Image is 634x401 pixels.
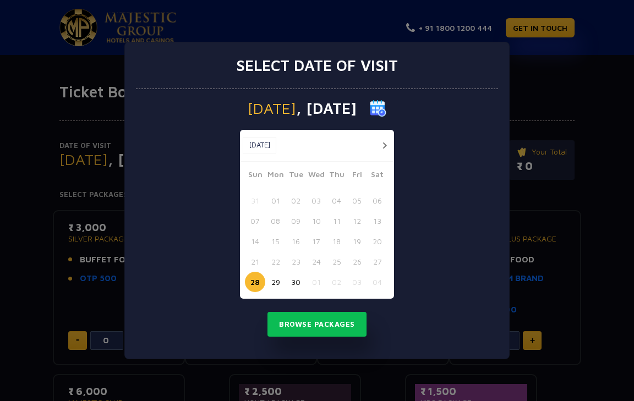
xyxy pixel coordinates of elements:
button: 10 [306,211,326,231]
button: 23 [286,251,306,272]
button: 09 [286,211,306,231]
span: [DATE] [248,101,296,116]
button: 31 [245,190,265,211]
button: 14 [245,231,265,251]
button: 19 [347,231,367,251]
button: 20 [367,231,387,251]
button: 01 [265,190,286,211]
button: 21 [245,251,265,272]
button: 25 [326,251,347,272]
button: 26 [347,251,367,272]
h3: Select date of visit [236,56,398,75]
span: Wed [306,168,326,184]
button: 04 [367,272,387,292]
button: 03 [306,190,326,211]
button: 12 [347,211,367,231]
button: 03 [347,272,367,292]
button: 05 [347,190,367,211]
span: Tue [286,168,306,184]
button: Browse Packages [267,312,367,337]
button: 24 [306,251,326,272]
button: [DATE] [243,137,276,153]
button: 16 [286,231,306,251]
img: calender icon [370,100,386,117]
span: Sat [367,168,387,184]
button: 30 [286,272,306,292]
button: 01 [306,272,326,292]
button: 04 [326,190,347,211]
button: 18 [326,231,347,251]
button: 11 [326,211,347,231]
span: Thu [326,168,347,184]
button: 13 [367,211,387,231]
button: 02 [286,190,306,211]
button: 08 [265,211,286,231]
button: 28 [245,272,265,292]
span: Fri [347,168,367,184]
button: 17 [306,231,326,251]
button: 06 [367,190,387,211]
button: 22 [265,251,286,272]
span: Sun [245,168,265,184]
button: 07 [245,211,265,231]
span: , [DATE] [296,101,357,116]
button: 02 [326,272,347,292]
button: 27 [367,251,387,272]
button: 15 [265,231,286,251]
span: Mon [265,168,286,184]
button: 29 [265,272,286,292]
